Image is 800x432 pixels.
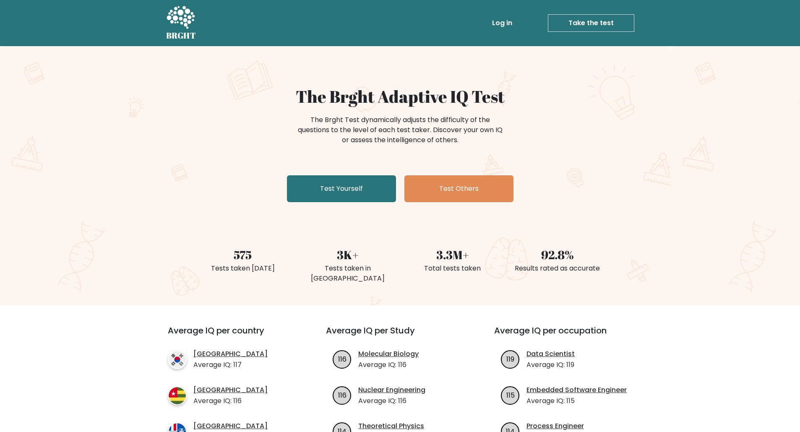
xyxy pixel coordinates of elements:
[295,115,505,145] div: The Brght Test dynamically adjusts the difficulty of the questions to the level of each test take...
[195,263,290,273] div: Tests taken [DATE]
[193,421,268,431] a: [GEOGRAPHIC_DATA]
[358,385,425,395] a: Nuclear Engineering
[168,386,187,405] img: country
[193,385,268,395] a: [GEOGRAPHIC_DATA]
[506,390,515,400] text: 115
[193,396,268,406] p: Average IQ: 116
[193,349,268,359] a: [GEOGRAPHIC_DATA]
[326,325,474,346] h3: Average IQ per Study
[494,325,642,346] h3: Average IQ per occupation
[405,246,500,263] div: 3.3M+
[168,350,187,369] img: country
[510,263,605,273] div: Results rated as accurate
[166,3,196,43] a: BRGHT
[526,349,575,359] a: Data Scientist
[338,354,347,364] text: 116
[193,360,268,370] p: Average IQ: 117
[358,421,424,431] a: Theoretical Physics
[195,246,290,263] div: 575
[287,175,396,202] a: Test Yourself
[526,421,584,431] a: Process Engineer
[548,14,634,32] a: Take the test
[300,263,395,284] div: Tests taken in [GEOGRAPHIC_DATA]
[510,246,605,263] div: 92.8%
[338,390,347,400] text: 116
[166,31,196,41] h5: BRGHT
[506,354,514,364] text: 119
[195,86,605,107] h1: The Brght Adaptive IQ Test
[405,263,500,273] div: Total tests taken
[168,325,296,346] h3: Average IQ per country
[358,349,419,359] a: Molecular Biology
[358,396,425,406] p: Average IQ: 116
[489,15,516,31] a: Log in
[526,360,575,370] p: Average IQ: 119
[404,175,513,202] a: Test Others
[358,360,419,370] p: Average IQ: 116
[526,396,627,406] p: Average IQ: 115
[300,246,395,263] div: 3K+
[526,385,627,395] a: Embedded Software Engineer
